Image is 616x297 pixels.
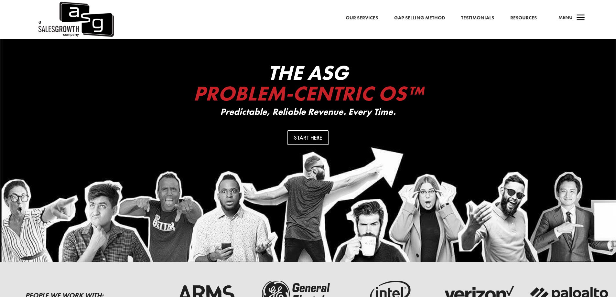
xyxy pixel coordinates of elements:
[179,62,438,107] h2: The ASG
[510,14,537,22] a: Resources
[287,130,329,145] a: Start Here
[346,14,378,22] a: Our Services
[574,12,587,25] span: a
[461,14,494,22] a: Testimonials
[193,80,423,107] span: Problem-Centric OS™
[394,14,445,22] a: Gap Selling Method
[179,107,438,117] p: Predictable, Reliable Revenue. Every Time.
[558,14,573,21] span: Menu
